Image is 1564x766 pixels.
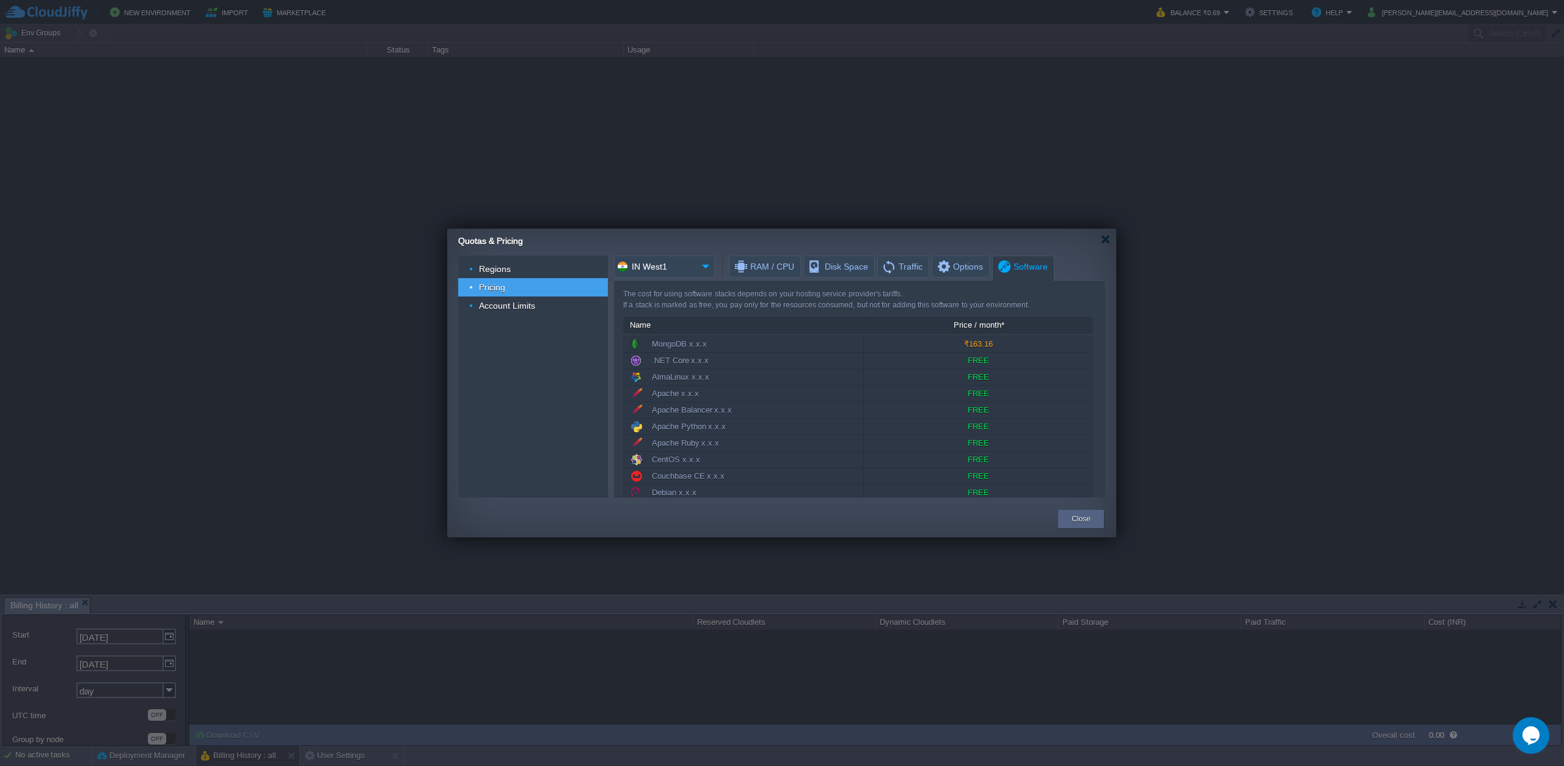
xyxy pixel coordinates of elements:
[1072,513,1091,525] button: Close
[478,263,513,274] a: Regions
[652,421,726,433] span: Apache Python x.x.x
[478,300,537,311] a: Account Limits
[968,422,989,431] span: FREE
[652,355,709,367] span: .NET Core x.x.x
[936,256,983,277] span: Options
[624,317,864,333] div: Name
[968,405,989,414] span: FREE
[652,437,719,449] span: Apache Ruby x.x.x
[1513,717,1552,754] iframe: chat widget
[968,438,989,447] span: FREE
[652,338,707,350] span: MongoDB x.x.x
[652,470,725,482] span: Couchbase CE x.x.x
[652,388,699,400] span: Apache x.x.x
[968,471,989,481] span: FREE
[478,282,507,293] a: Pricing
[733,256,794,277] span: RAM / CPU
[882,256,923,277] span: Traffic
[968,455,989,464] span: FREE
[458,236,523,246] span: Quotas & Pricing
[652,371,709,383] span: AlmaLinux x.x.x
[652,404,732,416] span: Apache Balancer x.x.x
[968,356,989,365] span: FREE
[623,289,1093,317] div: The cost for using software stacks depends on your hosting service provider's tariffs. If a stack...
[968,372,989,381] span: FREE
[864,336,1092,352] div: ₹163.16
[652,454,700,466] span: CentOS x.x.x
[808,256,868,277] span: Disk Space
[864,317,1094,333] div: Price / month*
[652,487,696,499] span: Debian x.x.x
[968,389,989,398] span: FREE
[996,256,1048,278] span: Software
[968,488,989,497] span: FREE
